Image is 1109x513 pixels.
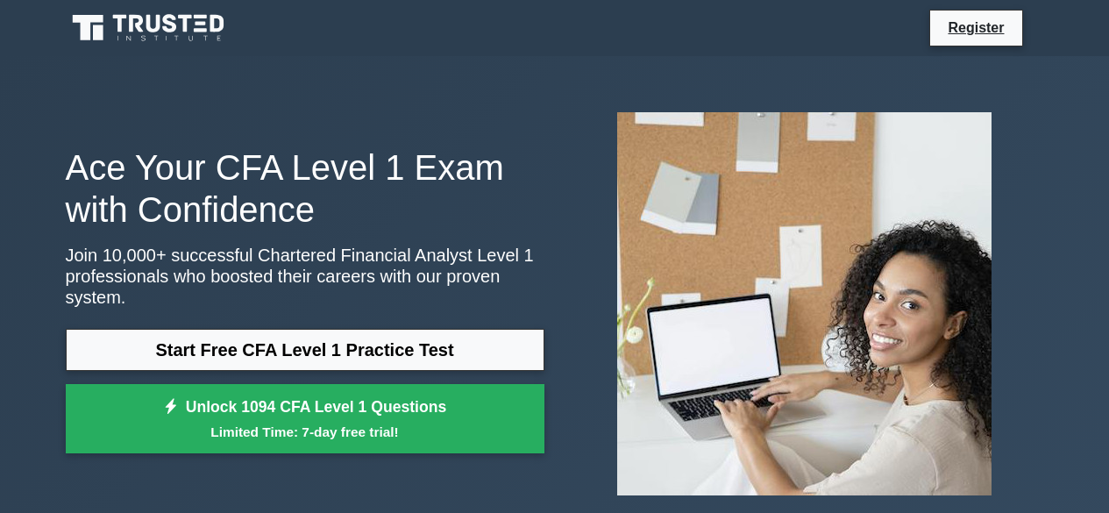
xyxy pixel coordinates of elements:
[937,17,1014,39] a: Register
[66,329,544,371] a: Start Free CFA Level 1 Practice Test
[66,245,544,308] p: Join 10,000+ successful Chartered Financial Analyst Level 1 professionals who boosted their caree...
[88,422,523,442] small: Limited Time: 7-day free trial!
[66,384,544,454] a: Unlock 1094 CFA Level 1 QuestionsLimited Time: 7-day free trial!
[66,146,544,231] h1: Ace Your CFA Level 1 Exam with Confidence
